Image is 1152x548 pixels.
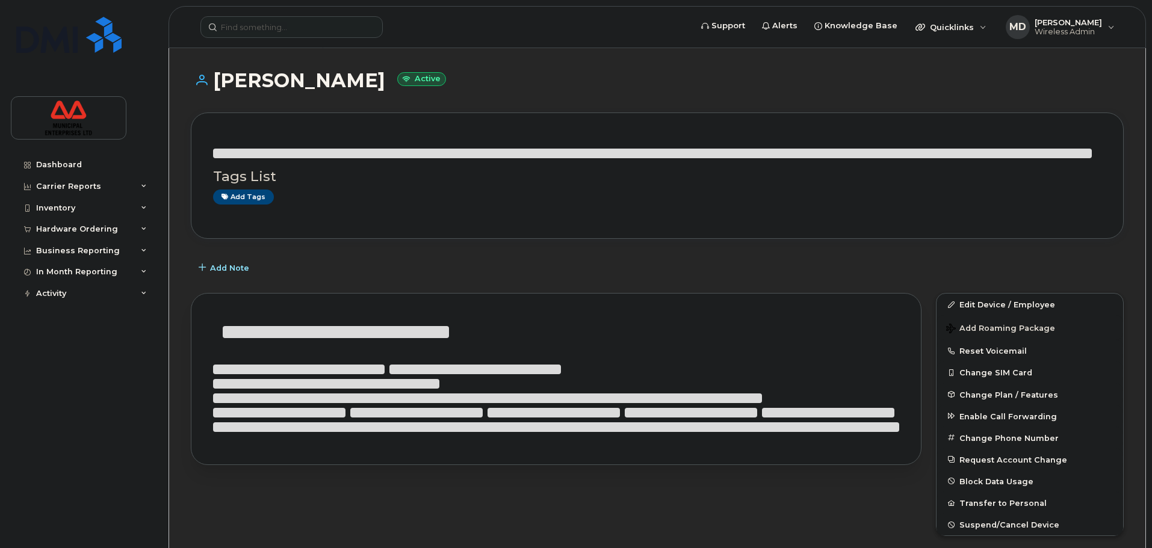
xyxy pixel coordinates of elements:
[213,189,274,205] a: Add tags
[946,324,1055,335] span: Add Roaming Package
[937,492,1123,514] button: Transfer to Personal
[959,520,1059,529] span: Suspend/Cancel Device
[213,169,1101,184] h3: Tags List
[937,470,1123,492] button: Block Data Usage
[959,411,1057,420] span: Enable Call Forwarding
[937,362,1123,383] button: Change SIM Card
[937,405,1123,427] button: Enable Call Forwarding
[191,257,259,279] button: Add Note
[937,340,1123,362] button: Reset Voicemail
[937,427,1123,449] button: Change Phone Number
[937,294,1123,315] a: Edit Device / Employee
[937,384,1123,405] button: Change Plan / Features
[937,514,1123,535] button: Suspend/Cancel Device
[191,70,1124,91] h1: [PERSON_NAME]
[397,72,446,86] small: Active
[937,449,1123,470] button: Request Account Change
[959,390,1058,399] span: Change Plan / Features
[210,262,249,274] span: Add Note
[937,315,1123,340] button: Add Roaming Package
